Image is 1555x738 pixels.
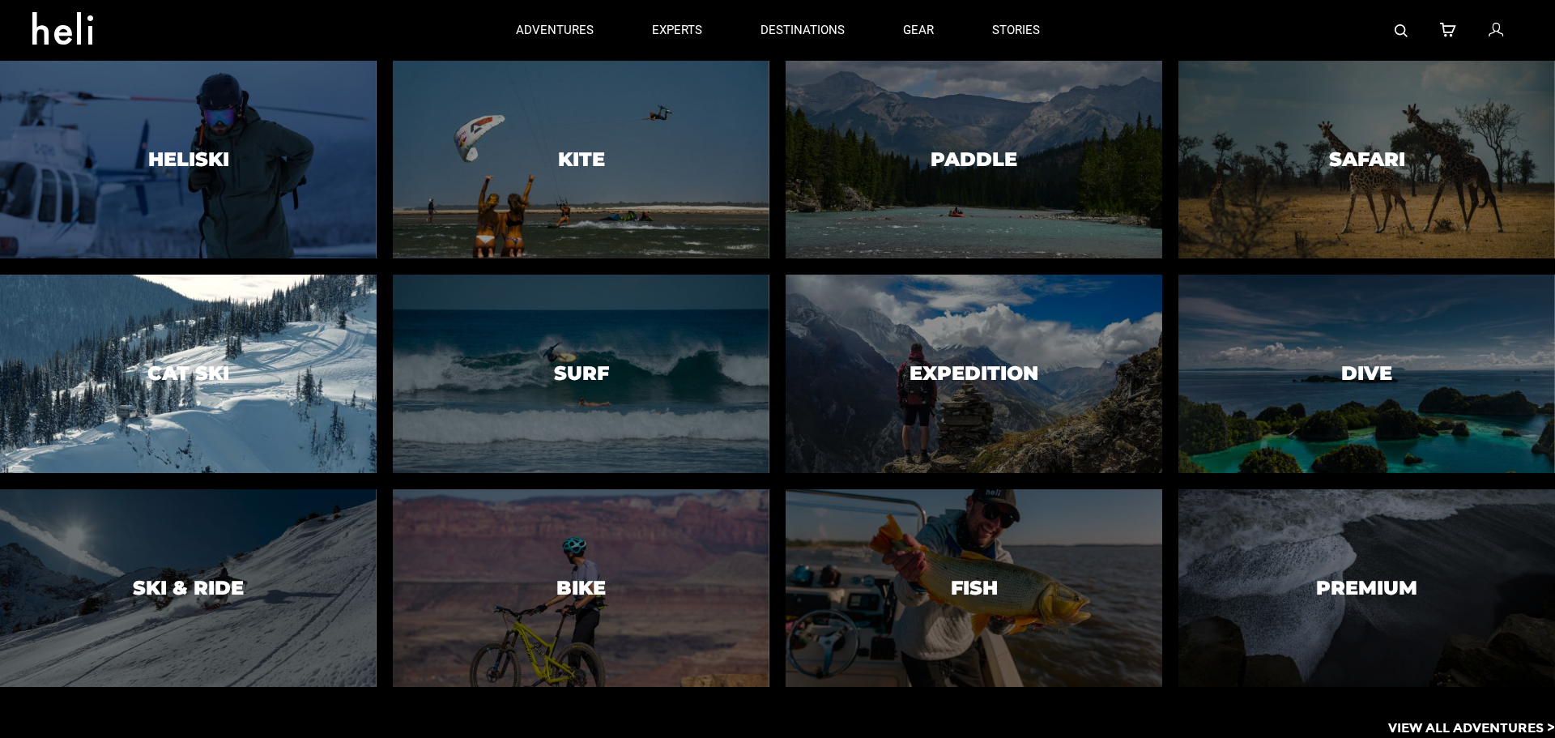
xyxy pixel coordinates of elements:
a: PremiumPremium image [1178,489,1555,687]
p: adventures [516,22,594,39]
p: experts [652,22,702,39]
h3: Paddle [931,149,1017,170]
h3: Premium [1316,578,1417,599]
h3: Dive [1341,363,1392,384]
h3: Bike [556,578,606,599]
h3: Ski & Ride [133,578,244,599]
h3: Expedition [910,363,1038,384]
h3: Cat Ski [147,363,229,384]
p: destinations [760,22,845,39]
img: search-bar-icon.svg [1395,24,1408,37]
h3: Fish [951,578,998,599]
h3: Heliski [148,149,229,170]
h3: Kite [558,149,605,170]
h3: Safari [1329,149,1405,170]
p: View All Adventures > [1388,719,1555,738]
h3: Surf [554,363,609,384]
